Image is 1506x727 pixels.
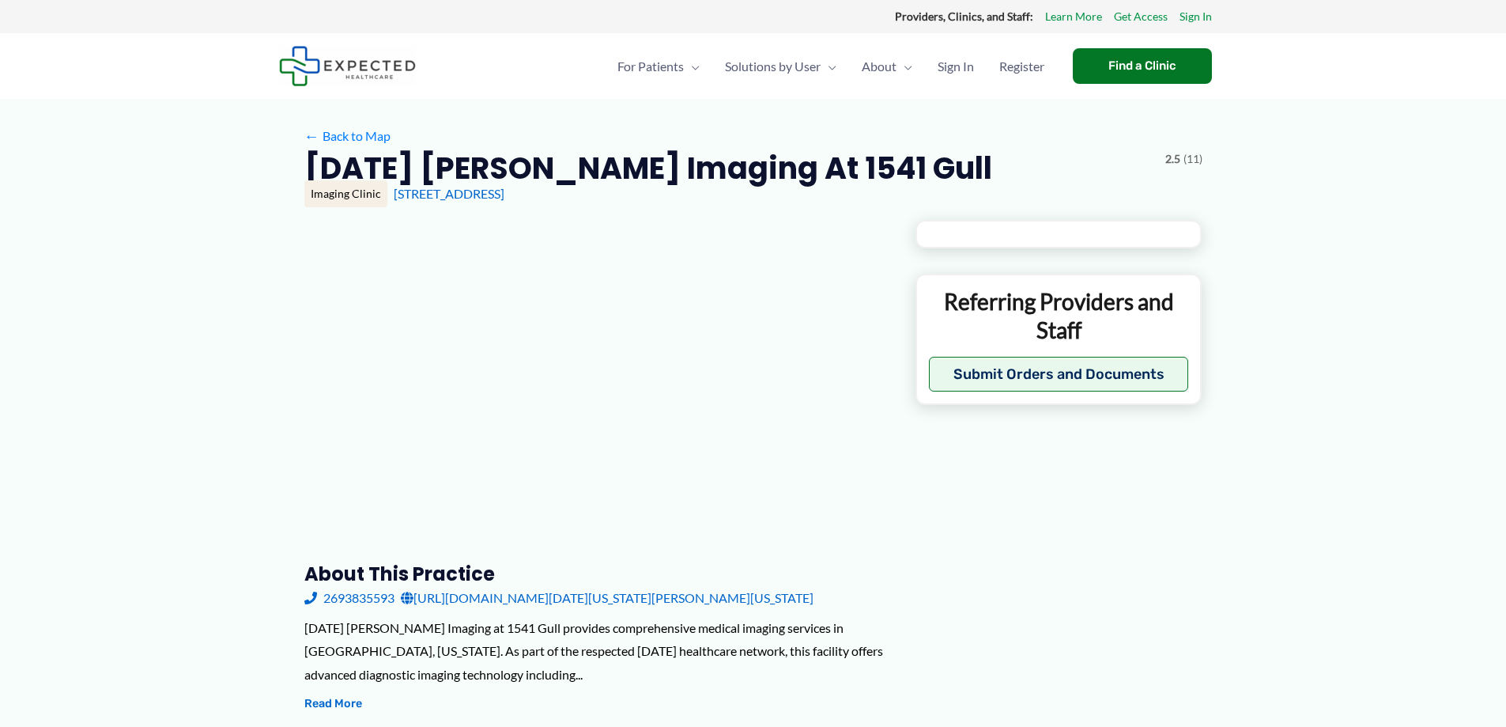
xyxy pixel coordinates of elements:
[895,9,1033,23] strong: Providers, Clinics, and Staff:
[1183,149,1202,169] span: (11)
[862,39,896,94] span: About
[401,586,813,610] a: [URL][DOMAIN_NAME][DATE][US_STATE][PERSON_NAME][US_STATE]
[725,39,821,94] span: Solutions by User
[304,149,992,187] h2: [DATE] [PERSON_NAME] Imaging at 1541 Gull
[1180,6,1212,27] a: Sign In
[279,46,416,86] img: Expected Healthcare Logo - side, dark font, small
[304,562,890,586] h3: About this practice
[394,186,504,201] a: [STREET_ADDRESS]
[712,39,849,94] a: Solutions by UserMenu Toggle
[617,39,684,94] span: For Patients
[304,128,319,143] span: ←
[605,39,712,94] a: For PatientsMenu Toggle
[1073,48,1212,84] a: Find a Clinic
[821,39,836,94] span: Menu Toggle
[925,39,987,94] a: Sign In
[304,695,362,714] button: Read More
[938,39,974,94] span: Sign In
[684,39,700,94] span: Menu Toggle
[304,586,394,610] a: 2693835593
[929,287,1189,345] p: Referring Providers and Staff
[304,616,890,687] div: [DATE] [PERSON_NAME] Imaging at 1541 Gull provides comprehensive medical imaging services in [GEO...
[929,357,1189,392] button: Submit Orders and Documents
[896,39,912,94] span: Menu Toggle
[849,39,925,94] a: AboutMenu Toggle
[1165,149,1180,169] span: 2.5
[1114,6,1168,27] a: Get Access
[999,39,1044,94] span: Register
[304,124,391,148] a: ←Back to Map
[304,180,387,207] div: Imaging Clinic
[1045,6,1102,27] a: Learn More
[605,39,1057,94] nav: Primary Site Navigation
[987,39,1057,94] a: Register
